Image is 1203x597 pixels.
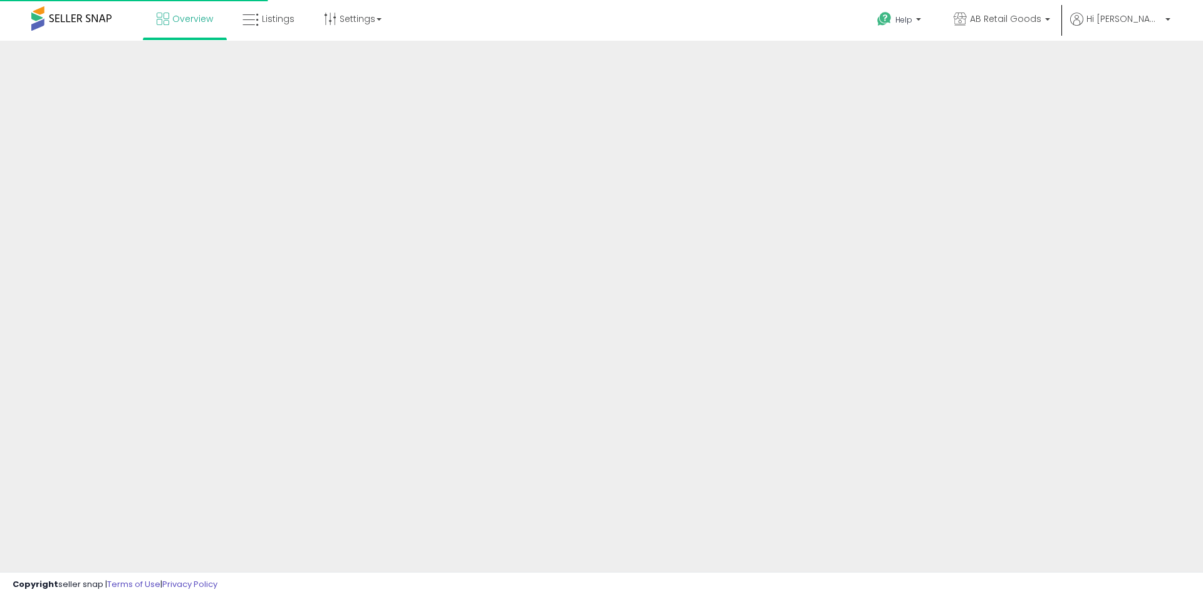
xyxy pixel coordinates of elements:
[262,13,294,25] span: Listings
[895,14,912,25] span: Help
[172,13,213,25] span: Overview
[1086,13,1162,25] span: Hi [PERSON_NAME]
[1070,13,1170,41] a: Hi [PERSON_NAME]
[877,11,892,27] i: Get Help
[970,13,1041,25] span: AB Retail Goods
[867,2,934,41] a: Help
